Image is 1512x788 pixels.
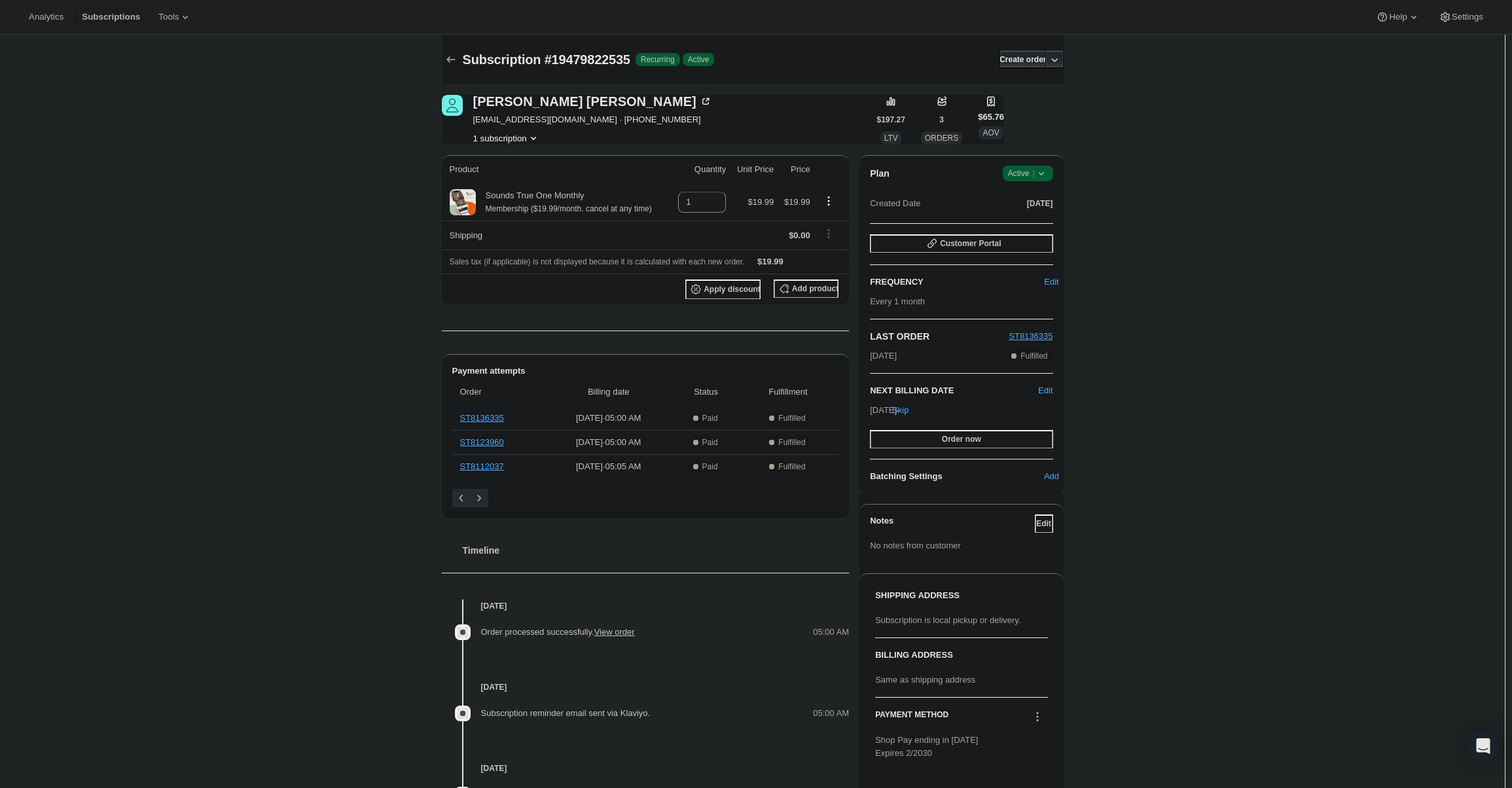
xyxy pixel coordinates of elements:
span: Fulfilled [778,413,805,423]
button: Edit [1035,514,1053,533]
span: Fulfilled [778,437,805,448]
span: Subscription #19479822535 [463,52,630,67]
a: ST8136335 [460,413,504,423]
span: 05:00 AM [813,707,849,720]
span: Subscriptions [82,12,140,22]
span: AOV [982,128,999,137]
button: Subscriptions [442,50,460,69]
span: Skip [892,404,909,417]
button: Add product [774,279,838,298]
span: Status [674,385,738,399]
h4: [DATE] [442,681,850,694]
th: Product [442,155,671,184]
button: Help [1368,8,1428,26]
span: Edit [1044,276,1058,289]
th: Unit Price [730,155,778,184]
h3: PAYMENT METHOD [875,709,948,727]
span: [EMAIL_ADDRESS][DOMAIN_NAME] · [PHONE_NUMBER] [473,113,712,126]
button: Settings [1431,8,1491,26]
a: View order [594,627,635,637]
div: Open Intercom Messenger [1467,730,1499,762]
h4: [DATE] [442,762,850,775]
span: [DATE] · [870,405,902,415]
h2: FREQUENCY [870,276,1050,289]
span: Add [1044,470,1059,483]
span: $65.76 [978,111,1004,124]
th: Order [452,378,547,406]
span: Paid [702,461,718,472]
h6: Batching Settings [870,470,1050,483]
button: $197.27 [877,111,905,129]
button: [DATE] [1027,194,1053,213]
span: Subscription is local pickup or delivery. [875,615,1020,625]
span: Order processed successfully. [481,627,635,637]
span: $19.99 [748,197,774,207]
span: Subscription reminder email sent via Klaviyo. [481,708,651,718]
button: Customer Portal [870,234,1053,253]
span: 05:00 AM [813,626,849,639]
button: ST8136335 [1009,330,1053,343]
span: ORDERS [925,134,958,143]
span: [DATE] · 05:00 AM [550,412,666,425]
span: Apply discount [704,284,761,295]
span: $197.27 [877,115,905,125]
a: ST8136335 [1009,331,1053,341]
h3: Notes [870,514,1034,533]
button: Add [1043,466,1061,487]
th: Price [778,155,814,184]
span: Fulfillment [746,385,831,399]
span: Recurring [641,54,675,65]
span: LTV [884,134,898,143]
nav: Pagination [452,489,839,507]
h2: Payment attempts [452,365,839,378]
span: Paid [702,437,718,448]
button: Edit [1043,272,1061,293]
span: Customer Portal [940,238,1001,249]
span: Billing date [550,385,666,399]
h3: SHIPPING ADDRESS [875,589,1047,602]
button: Tools [151,8,200,26]
span: Add product [792,283,838,294]
span: 3 [939,115,944,125]
button: Apply discount [685,279,761,299]
span: | [1032,168,1034,179]
button: Order now [870,430,1053,448]
h4: [DATE] [442,600,850,613]
span: [DATE] [870,349,897,363]
span: Analytics [29,12,63,22]
span: No notes from customer [870,541,961,550]
span: Every 1 month [870,296,925,306]
span: Fulfilled [1020,351,1047,361]
span: $0.00 [789,230,810,240]
span: $19.99 [784,197,810,207]
button: Subscriptions [74,8,148,26]
small: Membership ($19.99/month. cancel at any time) [486,204,652,213]
button: Product actions [473,132,540,145]
th: Shipping [442,221,671,249]
span: Same as shipping address [875,675,975,685]
span: [DATE] [1027,198,1053,209]
th: Quantity [670,155,730,184]
span: Marianne Caplan [442,95,463,116]
a: ST8112037 [460,461,504,471]
span: Order now [942,434,981,444]
h2: LAST ORDER [870,330,1009,343]
span: Created Date [870,197,920,210]
span: Sales tax (if applicable) is not displayed because it is calculated with each new order. [450,257,745,266]
span: Create order [999,54,1046,65]
button: Shipping actions [818,226,839,241]
img: product img [450,189,476,215]
span: Settings [1452,12,1483,22]
a: ST8123960 [460,437,504,447]
span: $19.99 [757,257,783,266]
span: Shop Pay ending in [DATE] Expires 2/2030 [875,735,978,758]
button: Product actions [818,194,839,208]
button: Analytics [21,8,71,26]
span: Fulfilled [778,461,805,472]
div: Sounds True One Monthly [476,189,652,215]
div: [PERSON_NAME] [PERSON_NAME] [473,95,712,108]
span: Active [1008,167,1048,180]
h3: BILLING ADDRESS [875,649,1047,662]
span: [DATE] · 05:05 AM [550,460,666,473]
